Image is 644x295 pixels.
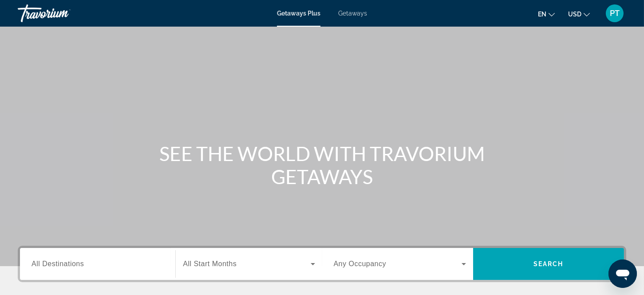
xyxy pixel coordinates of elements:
a: Travorium [18,2,107,25]
h1: SEE THE WORLD WITH TRAVORIUM GETAWAYS [156,142,489,188]
span: PT [610,9,620,18]
span: USD [568,11,581,18]
div: Search widget [20,248,624,280]
span: All Destinations [32,260,84,267]
a: Getaways [338,10,367,17]
button: Search [473,248,624,280]
button: Change currency [568,8,590,20]
iframe: Button to launch messaging window [608,260,637,288]
button: User Menu [603,4,626,23]
button: Change language [538,8,555,20]
span: en [538,11,546,18]
span: Any Occupancy [334,260,387,267]
a: Getaways Plus [277,10,320,17]
span: All Start Months [183,260,237,267]
span: Search [533,260,564,267]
